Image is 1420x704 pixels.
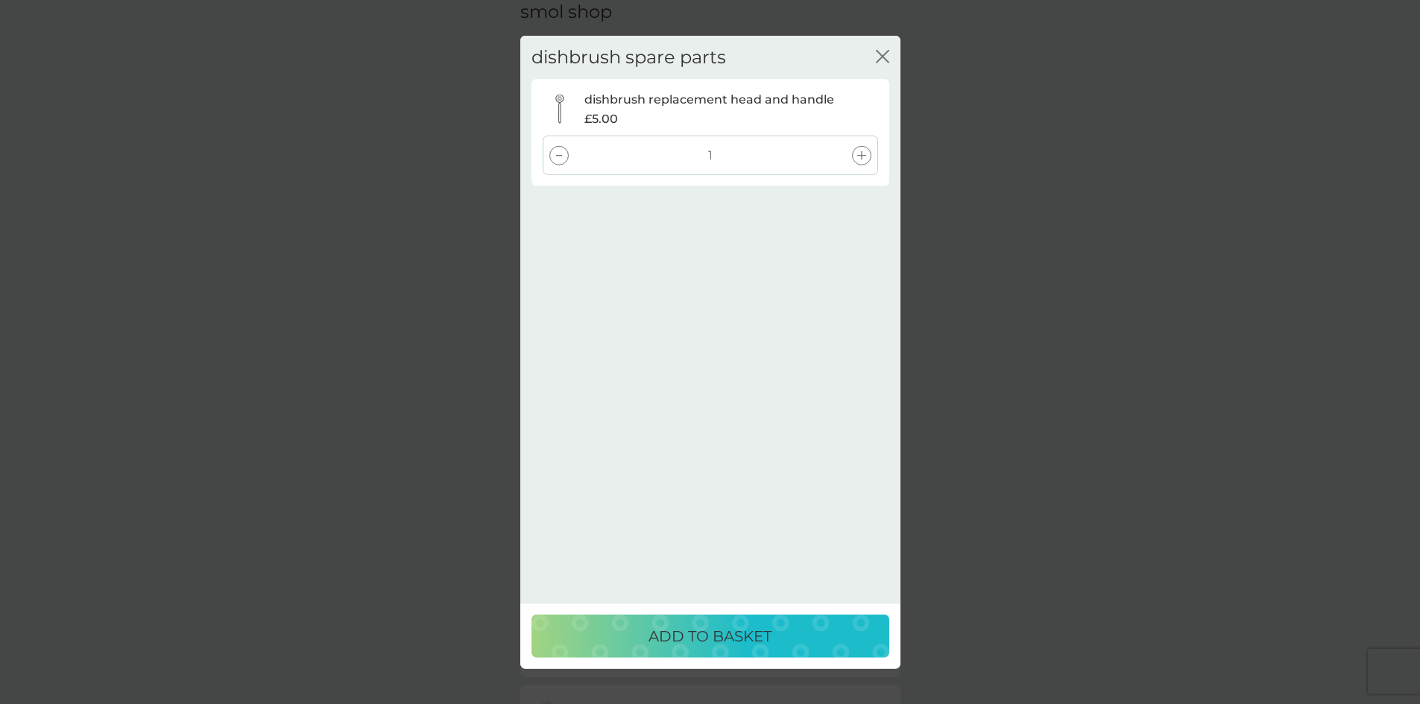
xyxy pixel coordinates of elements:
h2: dishbrush spare parts [531,46,726,68]
p: ADD TO BASKET [649,624,771,648]
span: £5.00 [584,110,618,129]
p: 1 [708,146,713,165]
img: dishbrush replacement head and handle [545,95,575,124]
p: dishbrush replacement head and handle [584,90,834,110]
button: close [876,49,889,65]
button: ADD TO BASKET [531,615,889,658]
